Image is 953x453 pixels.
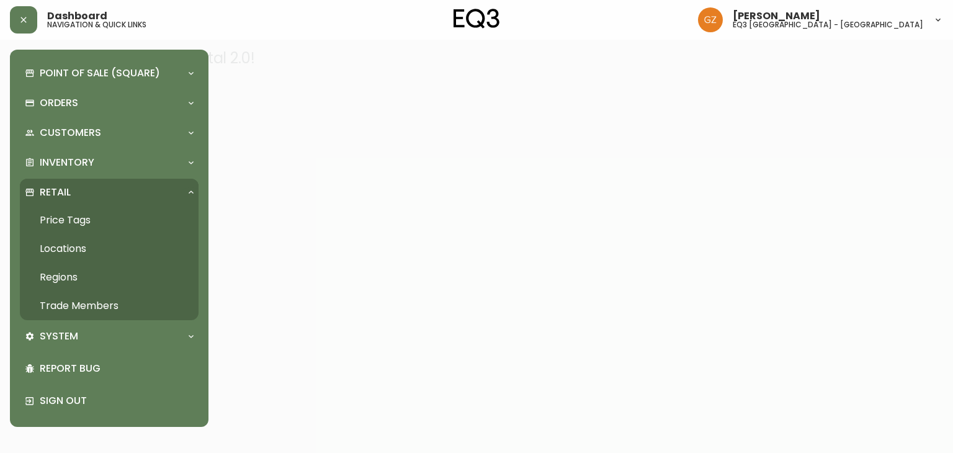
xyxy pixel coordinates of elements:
[20,235,199,263] a: Locations
[20,292,199,320] a: Trade Members
[20,89,199,117] div: Orders
[698,7,723,32] img: 78875dbee59462ec7ba26e296000f7de
[20,206,199,235] a: Price Tags
[40,126,101,140] p: Customers
[454,9,499,29] img: logo
[20,263,199,292] a: Regions
[733,21,923,29] h5: eq3 [GEOGRAPHIC_DATA] - [GEOGRAPHIC_DATA]
[20,179,199,206] div: Retail
[20,149,199,176] div: Inventory
[40,394,194,408] p: Sign Out
[47,11,107,21] span: Dashboard
[733,11,820,21] span: [PERSON_NAME]
[20,352,199,385] div: Report Bug
[20,385,199,417] div: Sign Out
[20,119,199,146] div: Customers
[40,66,160,80] p: Point of Sale (Square)
[40,186,71,199] p: Retail
[40,330,78,343] p: System
[47,21,146,29] h5: navigation & quick links
[40,156,94,169] p: Inventory
[20,323,199,350] div: System
[20,60,199,87] div: Point of Sale (Square)
[40,362,194,375] p: Report Bug
[40,96,78,110] p: Orders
